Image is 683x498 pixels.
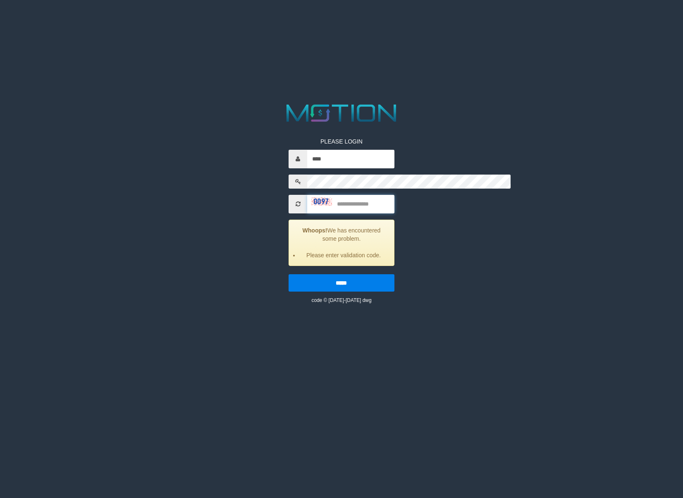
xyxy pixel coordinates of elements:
[289,220,394,266] div: We has encountered some problem.
[311,197,332,206] img: captcha
[303,227,327,234] strong: Whoops!
[289,137,394,146] p: PLEASE LOGIN
[299,251,387,259] li: Please enter validation code.
[311,297,371,303] small: code © [DATE]-[DATE] dwg
[282,101,401,125] img: MOTION_logo.png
